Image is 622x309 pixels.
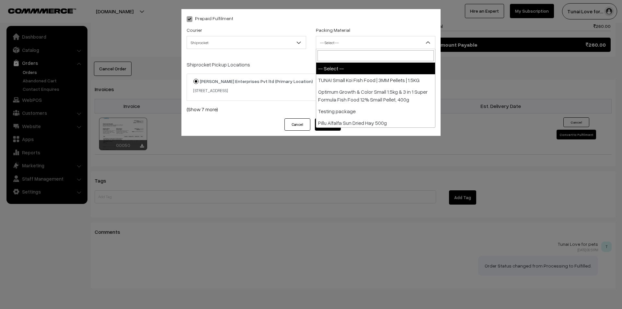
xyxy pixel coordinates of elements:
button: Cancel [284,118,310,131]
li: TUNAI Small Koi Fish Food | 3MM Pellets | 1.5KG [316,74,435,86]
label: Prepaid Fulfilment [187,15,233,22]
span: -- Select -- [316,37,435,48]
small: [STREET_ADDRESS] [193,88,228,93]
li: Testing package [316,105,435,117]
a: (Show 7 more) [187,105,435,113]
span: Shiprocket [187,36,306,49]
p: Shiprocket Pickup Locations [187,61,435,68]
li: -- Select -- [316,63,435,74]
span: Shiprocket [187,37,306,48]
label: Packing Material [316,27,350,33]
strong: [PERSON_NAME] Enterprises Pvt ltd (Primary Location) [200,78,313,84]
button: Confirm [315,118,341,131]
span: -- Select -- [316,36,435,49]
label: Courier [187,27,202,33]
li: Optimum Growth & Color Small 1.5kg & 3 in 1 Super Formula Fish Food 12% Small Pellet, 400g [316,86,435,105]
li: Pillu Alfalfa Sun Dried Hay 500g [316,117,435,129]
